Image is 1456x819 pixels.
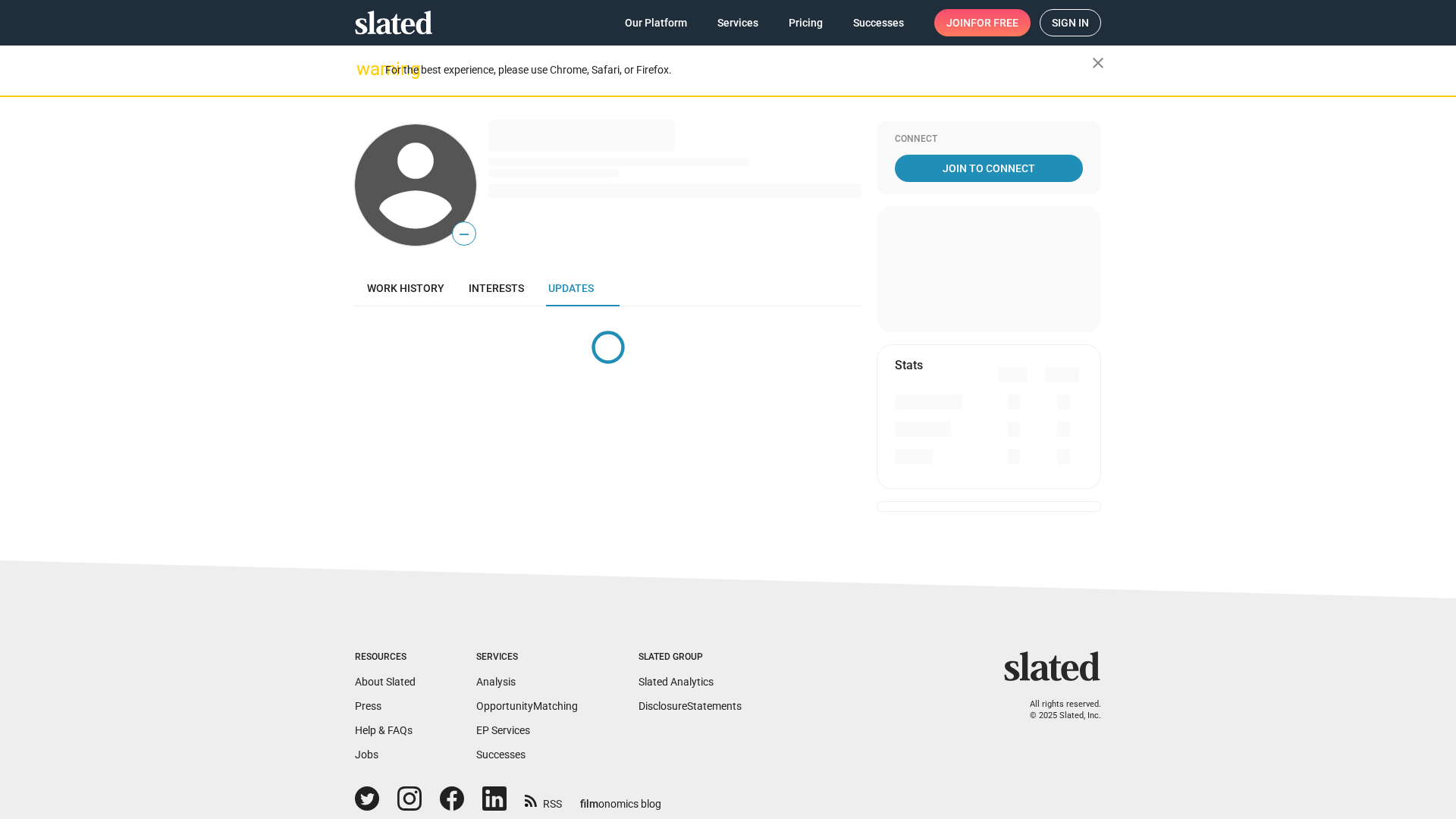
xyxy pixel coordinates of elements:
div: For the best experience, please use Chrome, Safari, or Firefox. [385,60,1092,80]
p: All rights reserved. © 2025 Slated, Inc. [1014,699,1101,721]
a: Pricing [777,9,835,36]
a: Successes [841,9,916,36]
a: Help & FAQs [355,724,413,736]
span: Sign in [1052,10,1089,36]
a: Work history [355,270,457,306]
div: Connect [895,133,1083,146]
a: Press [355,700,381,712]
a: RSS [525,788,562,811]
a: DisclosureStatements [639,700,742,712]
a: EP Services [476,724,530,736]
span: Our Platform [625,9,687,36]
span: for free [971,9,1018,36]
a: About Slated [355,676,416,688]
a: Successes [476,748,526,761]
span: — [453,224,475,244]
span: Services [717,9,758,36]
div: Resources [355,651,416,664]
mat-icon: warning [356,60,375,78]
span: Updates [548,282,594,294]
a: Analysis [476,676,516,688]
a: Jobs [355,748,378,761]
a: Services [705,9,770,36]
div: Services [476,651,578,664]
a: Slated Analytics [639,676,714,688]
a: Our Platform [613,9,699,36]
a: OpportunityMatching [476,700,578,712]
mat-card-title: Stats [895,357,923,373]
a: Updates [536,270,606,306]
span: Pricing [789,9,823,36]
a: Interests [457,270,536,306]
a: Joinfor free [934,9,1031,36]
a: Sign in [1040,9,1101,36]
div: Slated Group [639,651,742,664]
span: film [580,798,598,810]
span: Join To Connect [898,155,1080,182]
span: Join [946,9,1018,36]
span: Successes [853,9,904,36]
mat-icon: close [1089,54,1107,72]
a: Join To Connect [895,155,1083,182]
span: Work history [367,282,444,294]
a: filmonomics blog [580,785,661,811]
span: Interests [469,282,524,294]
